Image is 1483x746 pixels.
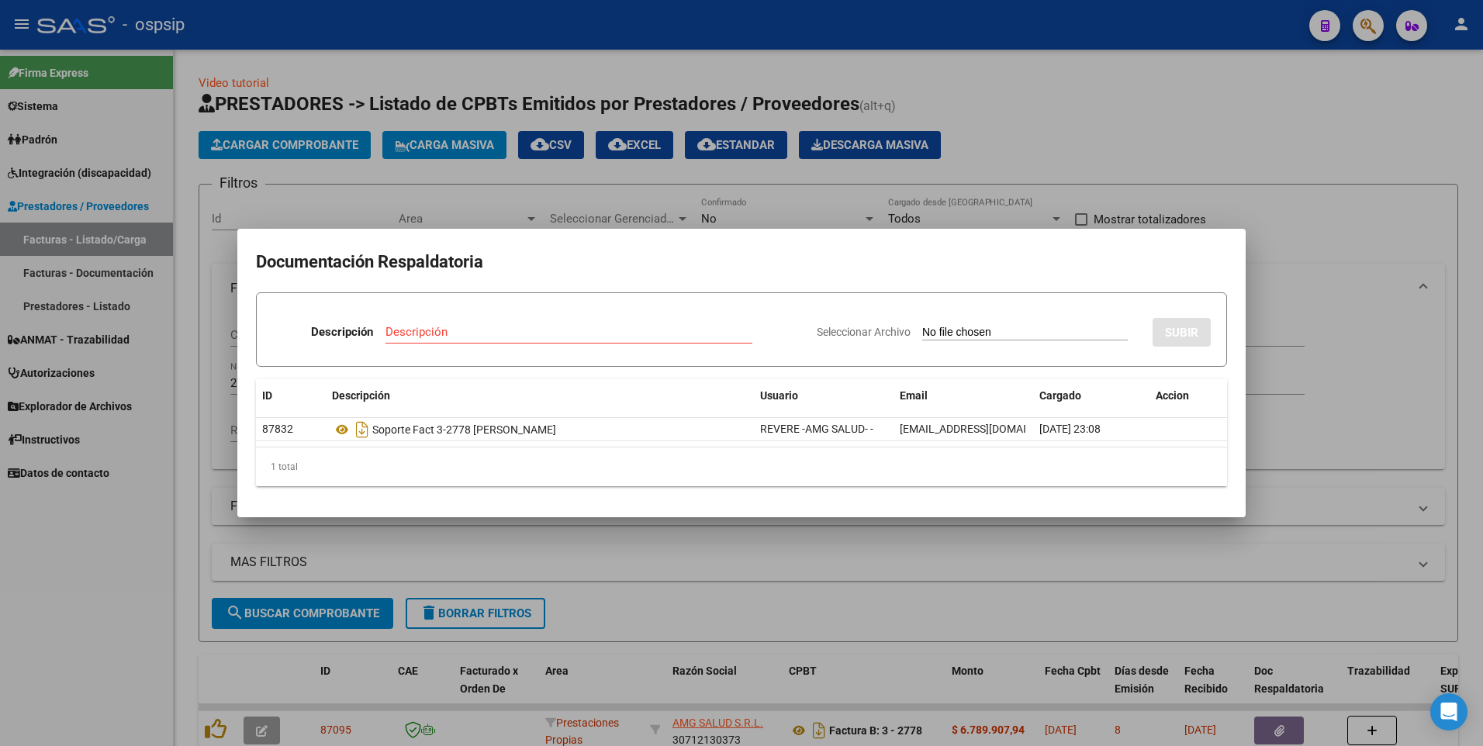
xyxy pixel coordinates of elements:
i: Descargar documento [352,417,372,442]
p: Descripción [311,323,373,341]
datatable-header-cell: Usuario [754,379,894,413]
span: [EMAIL_ADDRESS][DOMAIN_NAME] [900,423,1072,435]
div: 1 total [256,447,1227,486]
span: Seleccionar Archivo [817,326,911,338]
div: Open Intercom Messenger [1430,693,1467,730]
span: REVERE -AMG SALUD- - [760,423,873,435]
span: ID [262,389,272,402]
span: Descripción [332,389,390,402]
div: Soporte Fact 3-2778 [PERSON_NAME] [332,417,748,442]
datatable-header-cell: Accion [1149,379,1227,413]
datatable-header-cell: Email [894,379,1033,413]
h2: Documentación Respaldatoria [256,247,1227,277]
datatable-header-cell: Descripción [326,379,754,413]
span: Email [900,389,928,402]
span: SUBIR [1165,326,1198,340]
datatable-header-cell: Cargado [1033,379,1149,413]
span: 87832 [262,423,293,435]
datatable-header-cell: ID [256,379,326,413]
span: [DATE] 23:08 [1039,423,1101,435]
span: Accion [1156,389,1189,402]
span: Cargado [1039,389,1081,402]
span: Usuario [760,389,798,402]
button: SUBIR [1153,318,1211,347]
